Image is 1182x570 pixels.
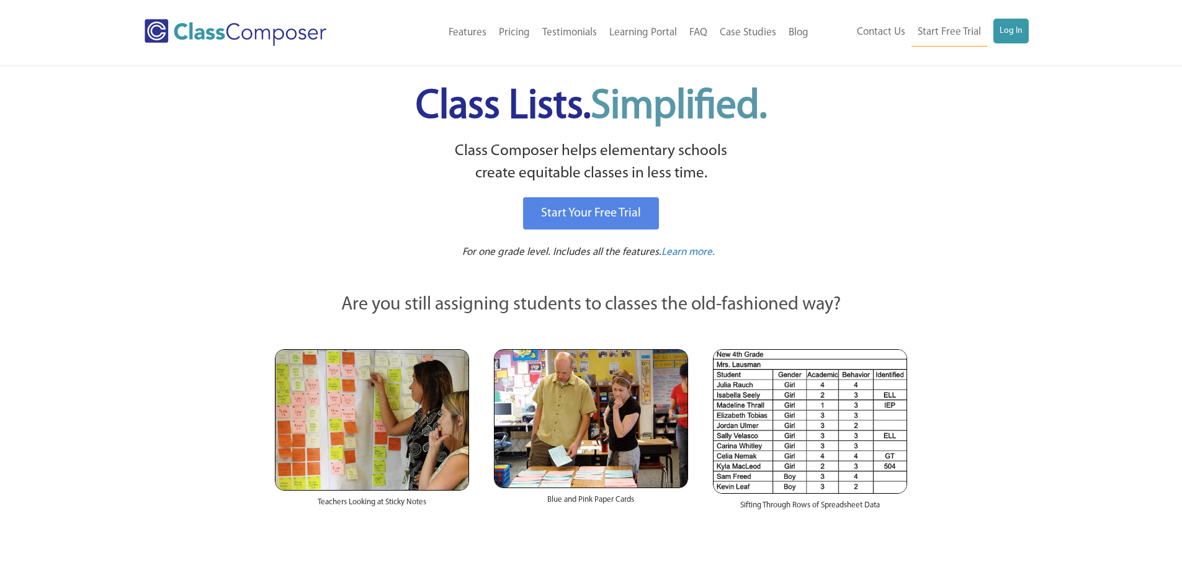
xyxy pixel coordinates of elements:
img: Teachers Looking at Sticky Notes [275,349,469,491]
a: Blog [782,19,815,47]
span: Class Lists. [416,87,767,127]
nav: Header Menu [377,19,815,47]
p: Are you still assigning students to classes the old-fashioned way? [275,292,908,319]
nav: Header Menu [815,19,1029,47]
img: Class Composer [145,19,326,46]
a: FAQ [683,19,714,47]
p: Class Composer helps elementary schools create equitable classes in less time. [273,140,910,185]
span: Start Your Free Trial [541,207,641,220]
span: Simplified. [591,87,767,127]
a: Learning Portal [603,19,683,47]
a: Log In [993,19,1029,43]
span: For one grade level. Includes all the features. [462,247,661,257]
div: Teachers Looking at Sticky Notes [275,491,469,520]
a: Features [442,19,493,47]
a: Testimonials [536,19,603,47]
a: Case Studies [714,19,782,47]
a: Start Your Free Trial [523,197,659,229]
a: Learn more. [661,245,715,261]
img: Blue and Pink Paper Cards [494,349,688,488]
span: Learn more. [661,247,715,257]
div: Sifting Through Rows of Spreadsheet Data [713,494,907,523]
div: Blue and Pink Paper Cards [494,488,688,518]
a: Pricing [493,19,536,47]
a: Start Free Trial [911,19,987,47]
a: Contact Us [851,19,911,46]
img: Spreadsheets [713,349,907,494]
